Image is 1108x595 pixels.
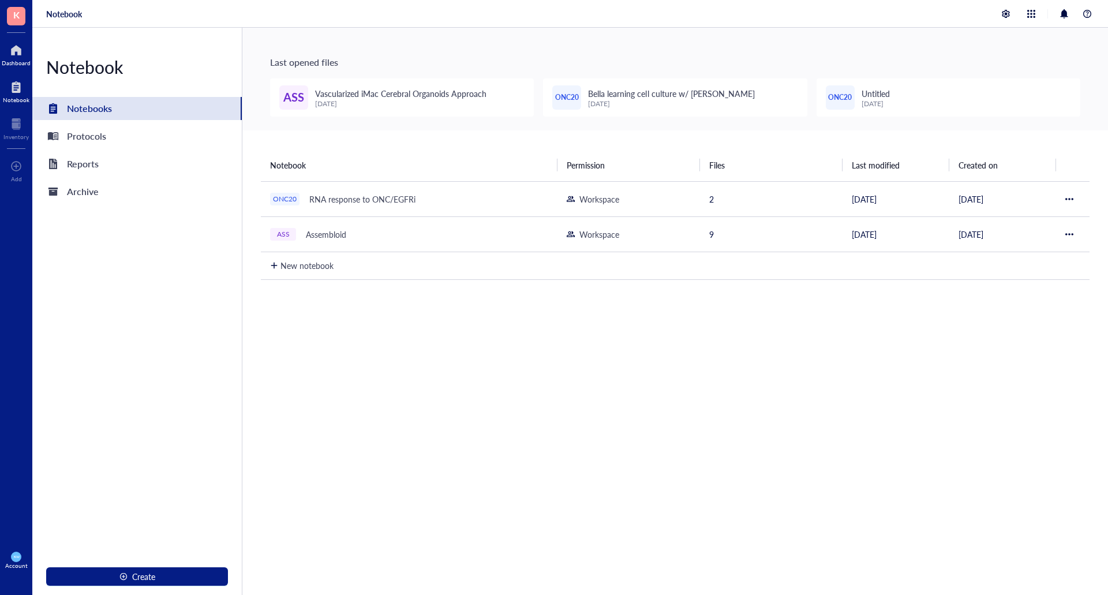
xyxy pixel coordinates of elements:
[304,191,421,207] div: RNA response to ONC/EGFRi
[32,97,242,120] a: Notebooks
[11,175,22,182] div: Add
[32,125,242,148] a: Protocols
[67,184,99,200] div: Archive
[579,193,619,205] div: Workspace
[46,567,228,586] button: Create
[2,41,31,66] a: Dashboard
[588,88,754,99] span: Bella learning cell culture w/ [PERSON_NAME]
[588,100,754,108] div: [DATE]
[32,152,242,175] a: Reports
[828,92,852,103] span: ONC20
[270,55,1080,69] div: Last opened files
[301,226,351,242] div: Assembloid
[67,128,106,144] div: Protocols
[3,78,29,103] a: Notebook
[557,149,700,181] th: Permission
[3,133,29,140] div: Inventory
[843,149,949,181] th: Last modified
[32,180,242,203] a: Archive
[949,216,1056,252] td: [DATE]
[700,149,843,181] th: Files
[862,88,890,99] span: Untitled
[67,100,112,117] div: Notebooks
[3,96,29,103] div: Notebook
[13,8,20,22] span: K
[5,562,28,569] div: Account
[283,88,304,106] span: ASS
[555,92,579,103] span: ONC20
[949,149,1056,181] th: Created on
[949,181,1056,216] td: [DATE]
[579,228,619,241] div: Workspace
[261,149,557,181] th: Notebook
[280,259,334,272] div: New notebook
[3,115,29,140] a: Inventory
[132,572,155,581] span: Create
[315,100,486,108] div: [DATE]
[862,100,890,108] div: [DATE]
[13,555,19,559] span: KW
[32,55,242,78] div: Notebook
[67,156,99,172] div: Reports
[843,181,949,216] td: [DATE]
[46,9,82,19] a: Notebook
[843,216,949,252] td: [DATE]
[700,181,843,216] td: 2
[700,216,843,252] td: 9
[2,59,31,66] div: Dashboard
[315,88,486,99] span: Vascularized iMac Cerebral Organoids Approach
